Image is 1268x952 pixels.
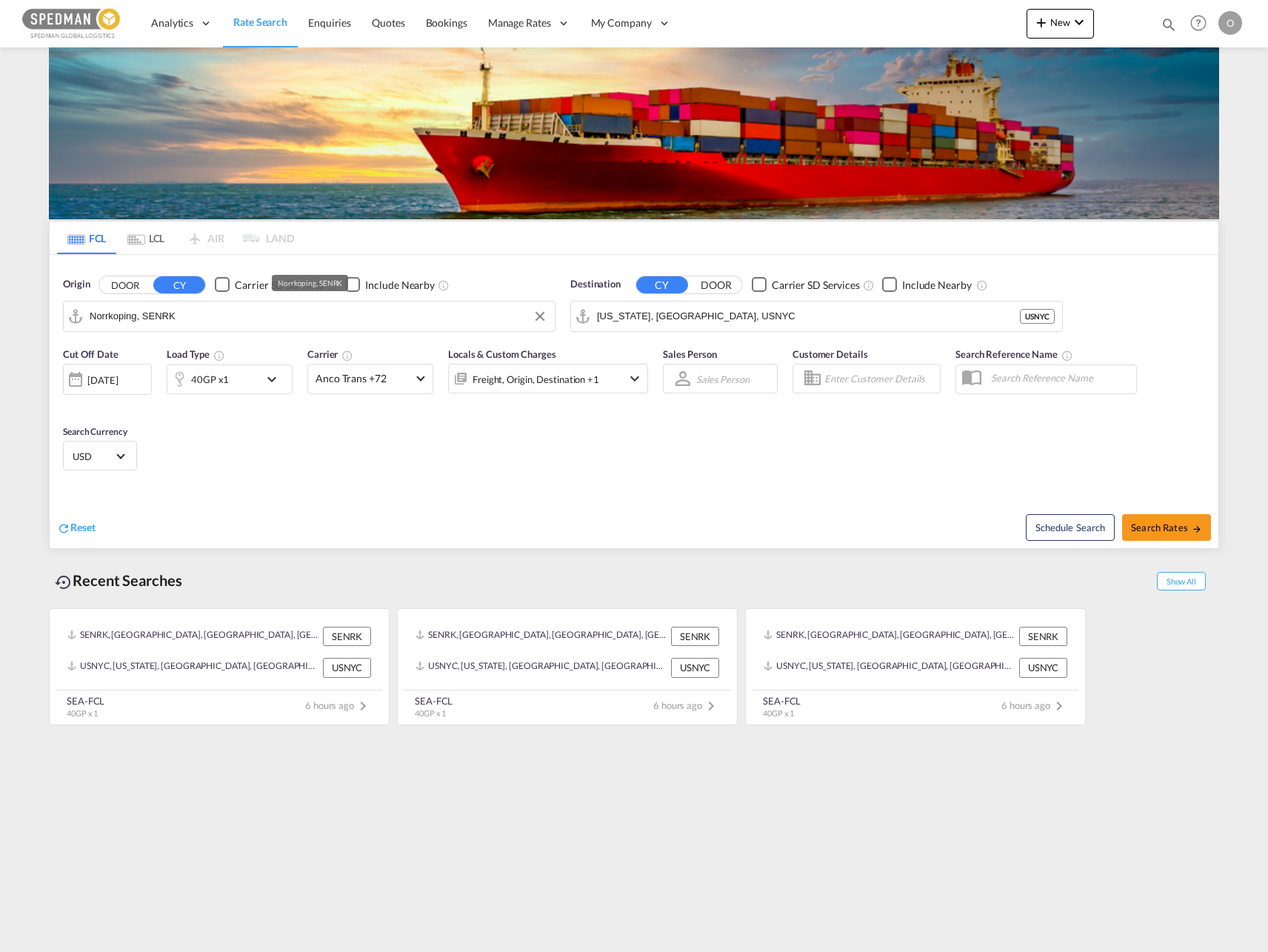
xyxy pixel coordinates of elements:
div: USNYC [1019,658,1067,677]
div: SEA-FCL [763,694,801,708]
md-datepicker: Select [63,393,74,413]
md-checkbox: Checkbox No Ink [752,277,860,293]
span: Destination [570,277,621,292]
md-icon: icon-backup-restore [55,573,73,591]
md-tab-item: LCL [116,222,176,254]
button: DOOR [690,276,742,293]
div: SENRK, Norrkoping, Sweden, Northern Europe, Europe [416,627,667,646]
span: Anco Trans +72 [316,371,412,386]
md-icon: Unchecked: Search for CY (Container Yard) services for all selected carriers.Checked : Search for... [863,279,875,291]
span: New [1032,16,1088,28]
md-icon: Your search will be saved by the below given name [1061,350,1073,362]
div: O [1218,11,1242,35]
md-checkbox: Checkbox No Ink [345,277,435,293]
md-icon: icon-plus 400-fg [1032,13,1050,31]
md-pagination-wrapper: Use the left and right arrow keys to navigate between tabs [57,222,294,254]
span: My Company [591,16,652,30]
span: Search Rates [1131,522,1202,533]
div: USNYC [1020,309,1055,324]
button: Search Ratesicon-arrow-right [1122,514,1211,541]
md-checkbox: Checkbox No Ink [882,277,972,293]
span: 6 hours ago [653,699,720,711]
div: USNYC, New York, NY, United States, North America, Americas [416,658,667,677]
div: Recent Searches [49,564,188,597]
span: Customer Details [792,348,867,360]
span: Manage Rates [488,16,551,30]
button: icon-plus 400-fgNewicon-chevron-down [1027,9,1094,39]
div: Norrkoping, SENRK [278,275,342,291]
input: Search by Port [90,305,547,327]
md-icon: Unchecked: Ignores neighbouring ports when fetching rates.Checked : Includes neighbouring ports w... [976,279,988,291]
button: DOOR [99,276,151,293]
md-icon: icon-chevron-down [263,370,288,388]
span: 40GP x 1 [415,708,446,718]
span: Load Type [167,348,225,360]
input: Enter Customer Details [824,367,935,390]
div: 40GP x1 [191,369,229,390]
md-icon: icon-chevron-down [1070,13,1088,31]
div: Include Nearby [902,278,972,293]
span: 6 hours ago [1001,699,1068,711]
md-icon: icon-arrow-right [1192,524,1202,534]
md-icon: The selected Trucker/Carrierwill be displayed in the rate results If the rates are from another f... [341,350,353,362]
div: SENRK [671,627,719,646]
span: 40GP x 1 [763,708,794,718]
span: 6 hours ago [305,699,372,711]
input: Search Reference Name [984,367,1136,389]
span: Analytics [151,16,193,30]
md-select: Select Currency: $ USDUnited States Dollar [71,445,129,467]
md-icon: icon-chevron-right [702,697,720,715]
div: SEA-FCL [67,694,104,708]
div: Origin DOOR CY Checkbox No InkUnchecked: Search for CY (Container Yard) services for all selected... [50,255,1218,548]
md-icon: icon-refresh [57,522,70,535]
span: Search Currency [63,426,127,437]
div: USNYC, New York, NY, United States, North America, Americas [764,658,1015,677]
span: Search Reference Name [955,348,1073,360]
div: USNYC, New York, NY, United States, North America, Americas [67,658,319,677]
span: Reset [70,521,96,533]
span: Sales Person [663,348,717,360]
span: Rate Search [233,16,287,28]
span: Locals & Custom Charges [448,348,556,360]
div: USNYC [671,658,719,677]
recent-search-card: SENRK, [GEOGRAPHIC_DATA], [GEOGRAPHIC_DATA], [GEOGRAPHIC_DATA], [GEOGRAPHIC_DATA] SENRKUSNYC, [US... [49,608,390,725]
div: Freight Origin Destination Factory Stuffing [473,369,599,390]
div: icon-refreshReset [57,520,96,536]
span: Bookings [426,16,467,29]
md-icon: icon-magnify [1161,16,1177,33]
div: SENRK [323,627,371,646]
md-icon: icon-chevron-right [354,697,372,715]
div: Carrier SD Services [235,278,323,293]
md-icon: icon-chevron-down [626,370,644,387]
button: CY [636,276,688,293]
span: Enquiries [308,16,351,29]
div: 40GP x1icon-chevron-down [167,365,293,394]
div: Include Nearby [365,278,435,293]
md-input-container: New York, NY, USNYC [571,302,1062,331]
div: USNYC [323,658,371,677]
button: Clear Input [529,305,551,327]
div: SEA-FCL [415,694,453,708]
span: Carrier [307,348,353,360]
div: [DATE] [63,364,152,395]
div: SENRK, Norrkoping, Sweden, Northern Europe, Europe [764,627,1015,646]
span: Show All [1157,572,1206,590]
md-icon: icon-chevron-right [1050,697,1068,715]
img: c12ca350ff1b11efb6b291369744d907.png [22,7,122,40]
div: [DATE] [87,373,118,387]
div: SENRK [1019,627,1067,646]
md-tab-item: FCL [57,222,116,254]
span: 40GP x 1 [67,708,98,718]
md-checkbox: Checkbox No Ink [215,277,323,293]
md-input-container: Norrkoping, SENRK [64,302,555,331]
span: Cut Off Date [63,348,119,360]
span: Help [1186,10,1211,36]
img: LCL+%26+FCL+BACKGROUND.png [49,47,1219,219]
span: Quotes [372,16,404,29]
div: Help [1186,10,1218,37]
recent-search-card: SENRK, [GEOGRAPHIC_DATA], [GEOGRAPHIC_DATA], [GEOGRAPHIC_DATA], [GEOGRAPHIC_DATA] SENRKUSNYC, [US... [397,608,738,725]
button: CY [153,276,205,293]
md-select: Sales Person [695,368,751,390]
md-icon: icon-information-outline [213,350,225,362]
